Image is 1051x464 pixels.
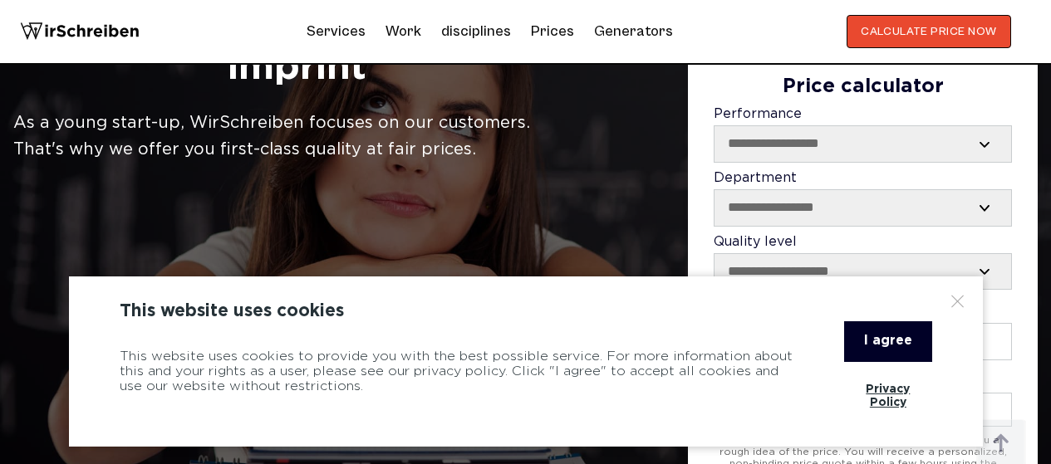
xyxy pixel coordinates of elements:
[866,384,910,408] font: Privacy Policy
[307,18,366,45] a: Services
[13,115,530,157] font: As a young start-up, WirSchreiben focuses on our customers. That's why we offer you first-class q...
[864,335,912,347] font: I agree
[715,254,1011,289] select: Quality level
[20,15,140,48] img: logo wewrite
[714,108,802,120] font: Performance
[307,22,366,40] font: Services
[120,350,793,393] font: This website uses cookies to provide you with the best possible service. For more information abo...
[847,15,1011,48] button: CALCULATE PRICE NOW
[861,25,997,38] font: CALCULATE PRICE NOW
[715,126,1011,161] select: Performance
[441,22,511,40] font: disciplines
[531,22,574,40] a: Prices
[120,304,344,319] font: This website uses cookies
[386,22,421,40] font: Work
[714,236,797,248] font: Quality level
[844,370,931,422] a: Privacy Policy
[228,51,366,85] font: imprint
[594,18,673,45] a: Generators
[714,172,797,184] font: Department
[715,190,1011,225] select: Department
[594,22,673,40] font: Generators
[783,77,944,95] font: Price calculator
